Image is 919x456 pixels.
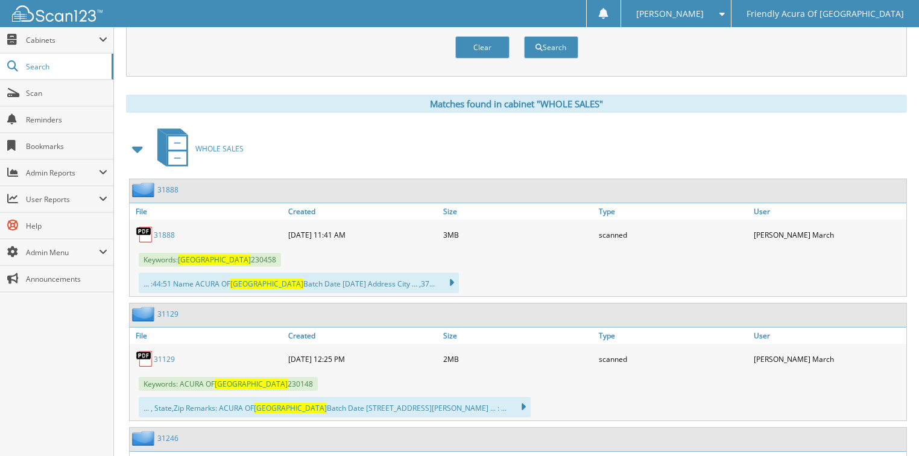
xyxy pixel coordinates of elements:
[150,125,244,173] a: WHOLE SALES
[230,279,303,289] span: [GEOGRAPHIC_DATA]
[751,223,906,247] div: [PERSON_NAME] March
[440,223,596,247] div: 3MB
[285,223,441,247] div: [DATE] 11:41 AM
[26,141,107,151] span: Bookmarks
[747,10,904,17] span: Friendly Acura Of [GEOGRAPHIC_DATA]
[139,253,281,267] span: Keywords: 230458
[132,182,157,197] img: folder2.png
[26,274,107,284] span: Announcements
[440,328,596,344] a: Size
[26,168,99,178] span: Admin Reports
[215,379,288,389] span: [GEOGRAPHIC_DATA]
[26,35,99,45] span: Cabinets
[132,306,157,321] img: folder2.png
[157,433,178,443] a: 31246
[130,328,285,344] a: File
[154,230,175,240] a: 31888
[26,88,107,98] span: Scan
[285,347,441,371] div: [DATE] 12:25 PM
[178,255,251,265] span: [GEOGRAPHIC_DATA]
[132,431,157,446] img: folder2.png
[596,347,751,371] div: scanned
[636,10,704,17] span: [PERSON_NAME]
[524,36,578,59] button: Search
[26,247,99,258] span: Admin Menu
[455,36,510,59] button: Clear
[440,203,596,220] a: Size
[12,5,103,22] img: scan123-logo-white.svg
[596,203,751,220] a: Type
[139,377,318,391] span: Keywords: ACURA OF 230148
[157,185,178,195] a: 31888
[130,203,285,220] a: File
[139,273,459,293] div: ... :44:51 Name ACURA OF Batch Date [DATE] Address City ... ,37...
[285,203,441,220] a: Created
[859,398,919,456] iframe: Chat Widget
[139,397,531,417] div: ... , State,Zip Remarks: ACURA OF Batch Date [STREET_ADDRESS][PERSON_NAME] ... : ...
[440,347,596,371] div: 2MB
[596,328,751,344] a: Type
[596,223,751,247] div: scanned
[751,347,906,371] div: [PERSON_NAME] March
[751,203,906,220] a: User
[26,62,106,72] span: Search
[154,354,175,364] a: 31129
[285,328,441,344] a: Created
[126,95,907,113] div: Matches found in cabinet "WHOLE SALES"
[136,350,154,368] img: PDF.png
[26,221,107,231] span: Help
[26,115,107,125] span: Reminders
[136,226,154,244] img: PDF.png
[195,144,244,154] span: WHOLE SALES
[254,403,327,413] span: [GEOGRAPHIC_DATA]
[157,309,178,319] a: 31129
[751,328,906,344] a: User
[26,194,99,204] span: User Reports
